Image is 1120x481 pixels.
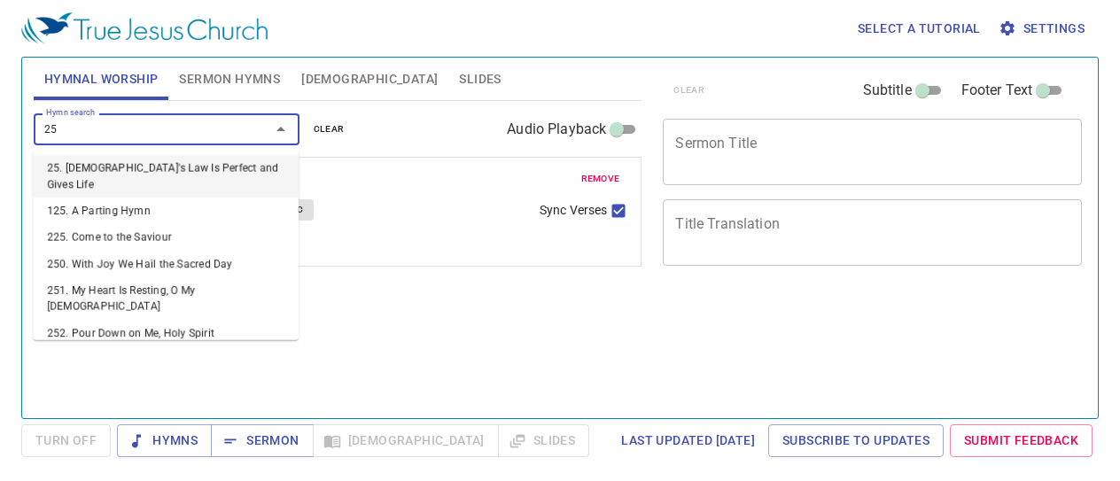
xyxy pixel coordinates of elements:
li: 252. Pour Down on Me, Holy Spirit [33,320,299,346]
span: Slides [459,68,501,90]
span: Subtitle [863,80,912,101]
a: Submit Feedback [950,424,1093,457]
span: [DEMOGRAPHIC_DATA] [301,68,438,90]
span: clear [314,121,345,137]
span: Settings [1002,18,1085,40]
span: Audio Playback [507,119,606,140]
li: 250. With Joy We Hail the Sacred Day [33,251,299,277]
a: Last updated [DATE] [614,424,762,457]
span: Subscribe to Updates [782,430,929,452]
button: remove [571,168,631,190]
span: Select a tutorial [858,18,981,40]
span: remove [581,171,620,187]
li: 125. A Parting Hymn [33,198,299,224]
button: Sermon [211,424,313,457]
li: 225. Come to the Saviour [33,224,299,251]
li: 25. [DEMOGRAPHIC_DATA]'s Law Is Perfect and Gives Life [33,155,299,198]
span: Footer Text [961,80,1033,101]
span: Submit Feedback [964,430,1078,452]
li: 251. My Heart Is Resting, O My [DEMOGRAPHIC_DATA] [33,277,299,320]
iframe: from-child [656,284,1000,429]
span: Hymnal Worship [44,68,159,90]
span: Sync Verses [540,201,607,220]
button: clear [303,119,355,140]
a: Subscribe to Updates [768,424,944,457]
span: Sermon Hymns [179,68,280,90]
button: Select a tutorial [851,12,988,45]
button: Close [268,117,293,142]
button: Hymns [117,424,212,457]
span: Last updated [DATE] [621,430,755,452]
img: True Jesus Church [21,12,268,44]
span: Sermon [225,430,299,452]
span: Hymns [131,430,198,452]
button: Settings [995,12,1092,45]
